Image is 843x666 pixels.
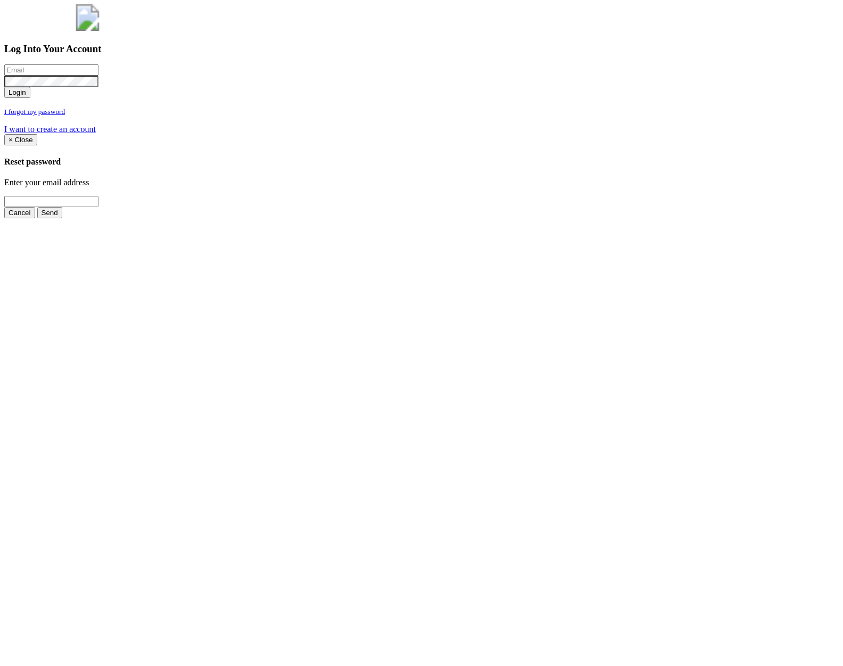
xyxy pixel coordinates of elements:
small: I forgot my password [4,108,65,116]
span: Close [15,136,33,144]
button: Send [37,207,62,218]
h3: Log Into Your Account [4,43,839,55]
span: × [9,136,13,144]
a: I forgot my password [4,106,65,116]
input: Email [4,64,98,76]
button: Cancel [4,207,35,218]
p: Enter your email address [4,178,839,187]
a: I want to create an account [4,125,96,134]
button: Login [4,87,30,98]
h4: Reset password [4,157,839,167]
